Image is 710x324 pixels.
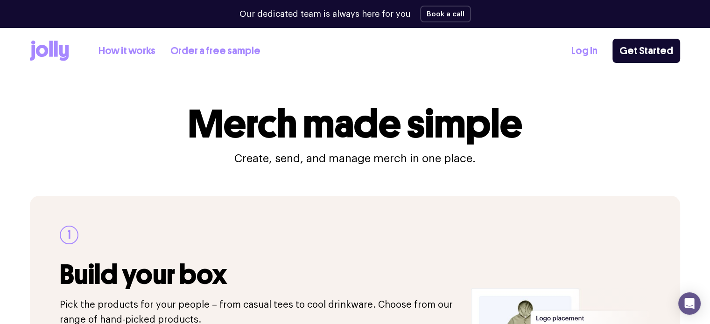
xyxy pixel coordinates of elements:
[612,39,680,63] a: Get Started
[188,104,522,144] h1: Merch made simple
[234,151,476,166] p: Create, send, and manage merch in one place.
[571,43,598,59] a: Log In
[239,8,411,21] p: Our dedicated team is always here for you
[420,6,471,22] button: Book a call
[60,226,78,244] div: 1
[170,43,260,59] a: Order a free sample
[678,292,701,315] div: Open Intercom Messenger
[60,259,460,290] h3: Build your box
[98,43,155,59] a: How it works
